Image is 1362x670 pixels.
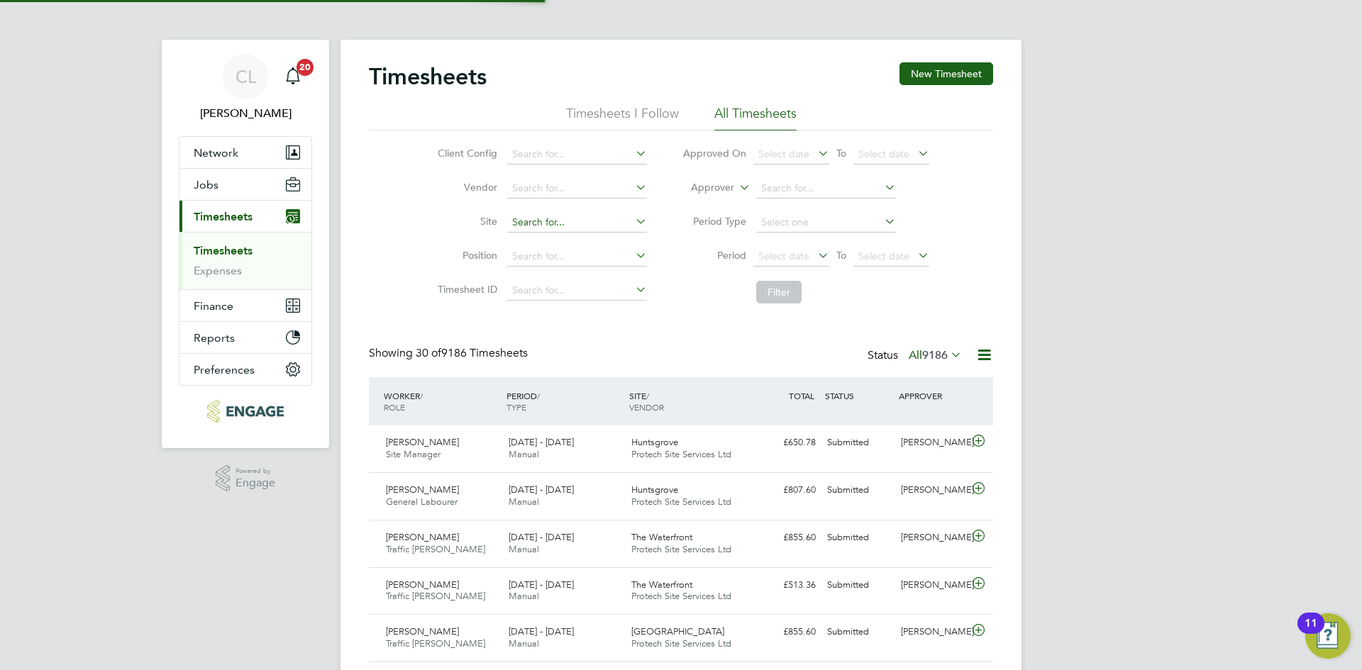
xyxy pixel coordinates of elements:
[682,215,746,228] label: Period Type
[386,484,459,496] span: [PERSON_NAME]
[566,105,679,130] li: Timesheets I Follow
[507,281,647,301] input: Search for...
[433,283,497,296] label: Timesheet ID
[631,543,731,555] span: Protech Site Services Ltd
[821,383,895,408] div: STATUS
[179,169,311,200] button: Jobs
[433,147,497,160] label: Client Config
[416,346,528,360] span: 9186 Timesheets
[207,400,283,423] img: protechltd-logo-retina.png
[895,526,969,549] div: [PERSON_NAME]
[748,620,821,644] div: £855.60
[631,436,678,448] span: Huntsgrove
[179,137,311,168] button: Network
[631,590,731,602] span: Protech Site Services Ltd
[179,201,311,232] button: Timesheets
[631,579,692,591] span: The Waterfront
[386,637,485,649] span: Traffic [PERSON_NAME]
[821,479,895,502] div: Submitted
[386,625,459,637] span: [PERSON_NAME]
[748,479,821,502] div: £807.60
[858,147,909,160] span: Select date
[909,348,962,362] label: All
[748,431,821,454] div: £650.78
[194,299,233,313] span: Finance
[631,484,678,496] span: Huntsgrove
[756,179,896,199] input: Search for...
[748,574,821,597] div: £513.36
[631,637,731,649] span: Protech Site Services Ltd
[714,105,797,130] li: All Timesheets
[194,178,218,191] span: Jobs
[369,62,487,91] h2: Timesheets
[509,579,574,591] span: [DATE] - [DATE]
[179,400,312,423] a: Go to home page
[503,383,626,420] div: PERIOD
[631,448,731,460] span: Protech Site Services Ltd
[756,281,802,303] button: Filter
[179,322,311,353] button: Reports
[509,496,539,508] span: Manual
[629,401,664,413] span: VENDOR
[682,249,746,262] label: Period
[236,67,256,86] span: CL
[386,496,458,508] span: General Labourer
[216,465,276,492] a: Powered byEngage
[758,250,809,262] span: Select date
[194,363,255,376] span: Preferences
[895,574,969,597] div: [PERSON_NAME]
[682,147,746,160] label: Approved On
[386,531,459,543] span: [PERSON_NAME]
[509,448,539,460] span: Manual
[509,625,574,637] span: [DATE] - [DATE]
[626,383,748,420] div: SITE
[194,331,235,345] span: Reports
[179,290,311,321] button: Finance
[194,244,253,257] a: Timesheets
[868,346,965,366] div: Status
[1305,623,1317,642] div: 11
[670,181,734,195] label: Approver
[420,390,423,401] span: /
[194,146,238,160] span: Network
[821,526,895,549] div: Submitted
[922,348,948,362] span: 9186
[179,232,311,289] div: Timesheets
[646,390,649,401] span: /
[509,590,539,602] span: Manual
[279,54,307,99] a: 20
[858,250,909,262] span: Select date
[507,247,647,267] input: Search for...
[509,436,574,448] span: [DATE] - [DATE]
[509,637,539,649] span: Manual
[748,526,821,549] div: £855.60
[895,431,969,454] div: [PERSON_NAME]
[832,144,851,162] span: To
[821,431,895,454] div: Submitted
[416,346,441,360] span: 30 of
[832,246,851,264] span: To
[297,59,314,76] span: 20
[369,346,531,361] div: Showing
[895,620,969,644] div: [PERSON_NAME]
[758,147,809,160] span: Select date
[537,390,540,401] span: /
[386,543,485,555] span: Traffic [PERSON_NAME]
[631,625,724,637] span: [GEOGRAPHIC_DATA]
[386,590,485,602] span: Traffic [PERSON_NAME]
[899,62,993,85] button: New Timesheet
[506,401,526,413] span: TYPE
[821,620,895,644] div: Submitted
[433,249,497,262] label: Position
[509,531,574,543] span: [DATE] - [DATE]
[380,383,503,420] div: WORKER
[384,401,405,413] span: ROLE
[821,574,895,597] div: Submitted
[179,105,312,122] span: Chloe Lyons
[386,436,459,448] span: [PERSON_NAME]
[194,264,242,277] a: Expenses
[179,54,312,122] a: CL[PERSON_NAME]
[433,181,497,194] label: Vendor
[236,477,275,489] span: Engage
[507,213,647,233] input: Search for...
